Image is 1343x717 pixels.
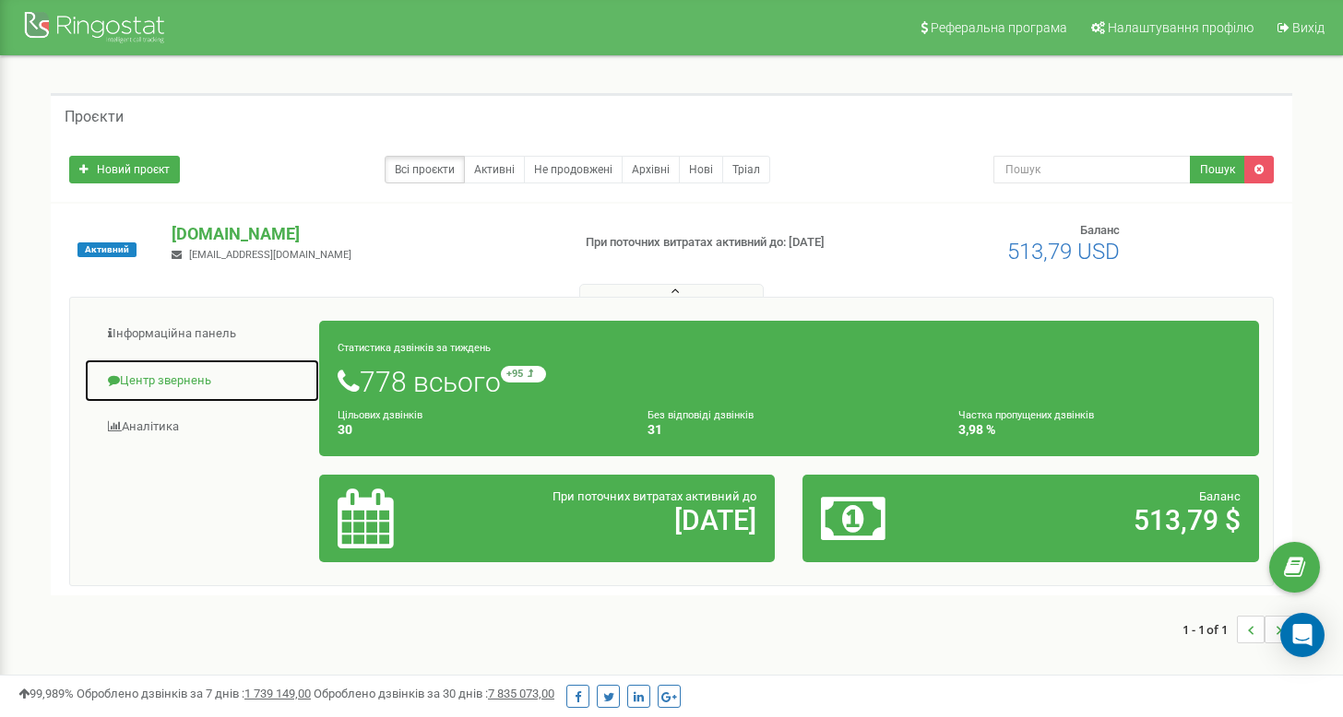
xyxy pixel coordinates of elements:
a: Архівні [622,156,680,183]
h5: Проєкти [65,109,124,125]
small: +95 [501,366,546,382]
span: Реферальна програма [931,20,1067,35]
h2: 513,79 $ [970,505,1241,535]
input: Пошук [993,156,1191,183]
u: 1 739 149,00 [244,687,311,700]
a: Аналiтика [84,405,320,450]
span: Оброблено дзвінків за 30 днів : [314,687,554,700]
a: Центр звернень [84,358,320,404]
p: [DOMAIN_NAME] [172,222,554,246]
span: 513,79 USD [1007,239,1120,264]
h2: [DATE] [486,505,756,535]
h1: 778 всього [338,366,1241,397]
button: Пошук [1190,156,1245,183]
span: При поточних витратах активний до [553,489,756,503]
nav: ... [1183,597,1292,662]
span: Активний [77,242,137,257]
span: Налаштування профілю [1108,20,1254,35]
span: 99,989% [18,687,74,700]
a: Інформаційна панель [84,311,320,357]
span: Баланс [1080,223,1120,237]
span: Оброблено дзвінків за 7 днів : [77,687,311,700]
a: Активні [464,156,525,183]
h4: 31 [648,423,930,437]
p: При поточних витратах активний до: [DATE] [586,234,866,252]
span: 1 - 1 of 1 [1183,616,1237,643]
a: Нові [679,156,723,183]
span: Вихід [1292,20,1325,35]
h4: 30 [338,423,620,437]
a: Всі проєкти [385,156,465,183]
a: Тріал [722,156,770,183]
small: Без відповіді дзвінків [648,409,754,421]
span: Баланс [1199,489,1241,503]
a: Не продовжені [524,156,623,183]
h4: 3,98 % [958,423,1241,437]
a: Новий проєкт [69,156,180,183]
u: 7 835 073,00 [488,687,554,700]
small: Частка пропущених дзвінків [958,409,1094,421]
span: [EMAIL_ADDRESS][DOMAIN_NAME] [189,249,351,261]
small: Цільових дзвінків [338,409,422,421]
small: Статистика дзвінків за тиждень [338,342,491,354]
div: Open Intercom Messenger [1280,613,1325,657]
